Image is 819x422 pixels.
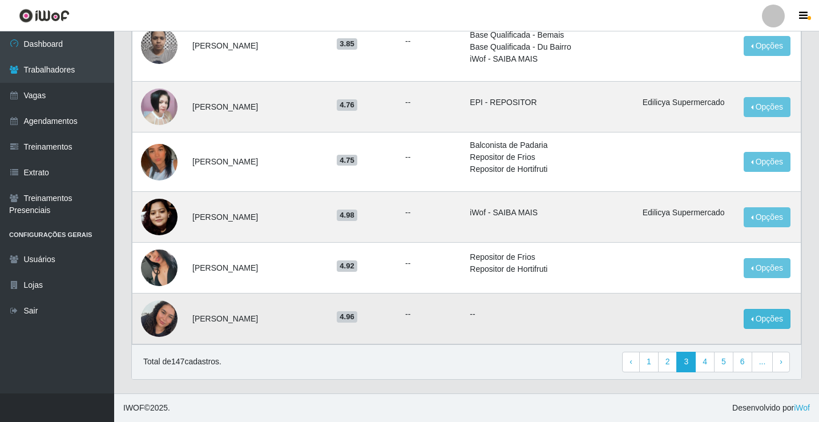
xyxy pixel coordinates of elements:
[470,263,628,275] li: Repositor de Hortifruti
[185,294,330,344] td: [PERSON_NAME]
[337,210,357,221] span: 4.98
[337,38,357,50] span: 3.85
[470,308,628,320] p: --
[772,352,790,372] a: Next
[630,357,632,366] span: ‹
[470,163,628,175] li: Repositor de Hortifruti
[470,251,628,263] li: Repositor de Frios
[752,352,773,372] a: ...
[405,207,456,219] ul: --
[141,89,177,125] img: 1747442634069.jpeg
[470,41,628,53] li: Base Qualificada - Du Bairro
[780,357,782,366] span: ›
[337,260,357,272] span: 4.92
[732,402,810,414] span: Desenvolvido por
[337,155,357,166] span: 4.75
[733,352,752,372] a: 6
[470,97,628,108] li: EPI - REPOSITOR
[744,309,790,329] button: Opções
[470,151,628,163] li: Repositor de Frios
[676,352,696,372] a: 3
[658,352,677,372] a: 2
[744,97,790,117] button: Opções
[744,207,790,227] button: Opções
[337,99,357,111] span: 4.76
[185,10,330,82] td: [PERSON_NAME]
[639,352,659,372] a: 1
[470,139,628,151] li: Balconista de Padaria
[141,184,177,250] img: 1754453936146.jpeg
[185,132,330,192] td: [PERSON_NAME]
[185,243,330,294] td: [PERSON_NAME]
[337,311,357,323] span: 4.96
[622,352,790,372] nav: pagination
[470,207,628,219] li: iWof - SAIBA MAIS
[185,82,330,132] td: [PERSON_NAME]
[141,300,177,337] img: 1755357069482.jpeg
[744,258,790,278] button: Opções
[405,151,456,163] ul: --
[744,36,790,56] button: Opções
[123,403,144,412] span: IWOF
[622,352,640,372] a: Previous
[405,258,456,270] ul: --
[470,29,628,41] li: Base Qualificada - Bemais
[643,207,730,219] li: Edilicya Supermercado
[143,356,221,368] p: Total de 147 cadastros.
[185,192,330,243] td: [PERSON_NAME]
[141,130,177,195] img: 1711305446651.jpeg
[405,308,456,320] ul: --
[643,97,730,108] li: Edilicya Supermercado
[123,402,170,414] span: © 2025 .
[714,352,733,372] a: 5
[141,235,177,300] img: 1752532469531.jpeg
[141,21,177,70] img: 1686430703765.jpeg
[695,352,715,372] a: 4
[405,35,456,47] ul: --
[794,403,810,412] a: iWof
[470,53,628,65] li: iWof - SAIBA MAIS
[19,9,70,23] img: CoreUI Logo
[405,97,456,108] ul: --
[744,152,790,172] button: Opções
